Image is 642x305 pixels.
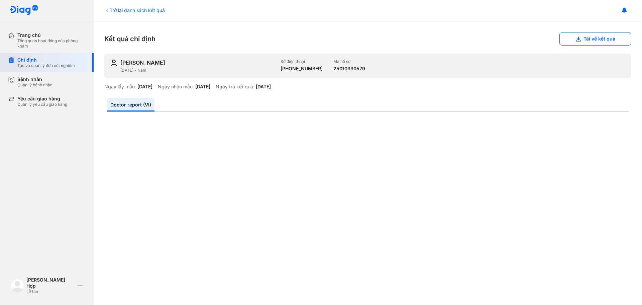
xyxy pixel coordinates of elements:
[333,66,365,72] div: 25010330579
[104,32,631,46] div: Kết quả chỉ định
[26,289,75,294] div: Lễ tân
[17,82,52,88] div: Quản lý bệnh nhân
[120,59,165,66] div: [PERSON_NAME]
[17,76,52,82] div: Bệnh nhân
[17,102,67,107] div: Quản lý yêu cầu giao hàng
[104,7,165,14] div: Trở lại danh sách kết quả
[9,5,38,16] img: logo
[107,98,154,111] a: Doctor report (VI)
[195,84,210,90] div: [DATE]
[17,96,67,102] div: Yêu cầu giao hàng
[281,59,323,64] div: Số điện thoại
[333,59,365,64] div: Mã hồ sơ
[120,68,275,73] div: [DATE] - Nam
[26,277,75,289] div: [PERSON_NAME] Hợp
[281,66,323,72] div: [PHONE_NUMBER]
[11,279,24,292] img: logo
[216,84,254,90] div: Ngày trả kết quả:
[256,84,271,90] div: [DATE]
[110,59,118,67] img: user-icon
[17,57,75,63] div: Chỉ định
[559,32,631,46] button: Tải về kết quả
[104,84,136,90] div: Ngày lấy mẫu:
[158,84,194,90] div: Ngày nhận mẫu:
[17,63,75,68] div: Tạo và quản lý đơn xét nghiệm
[17,32,86,38] div: Trang chủ
[17,38,86,49] div: Tổng quan hoạt động của phòng khám
[137,84,152,90] div: [DATE]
